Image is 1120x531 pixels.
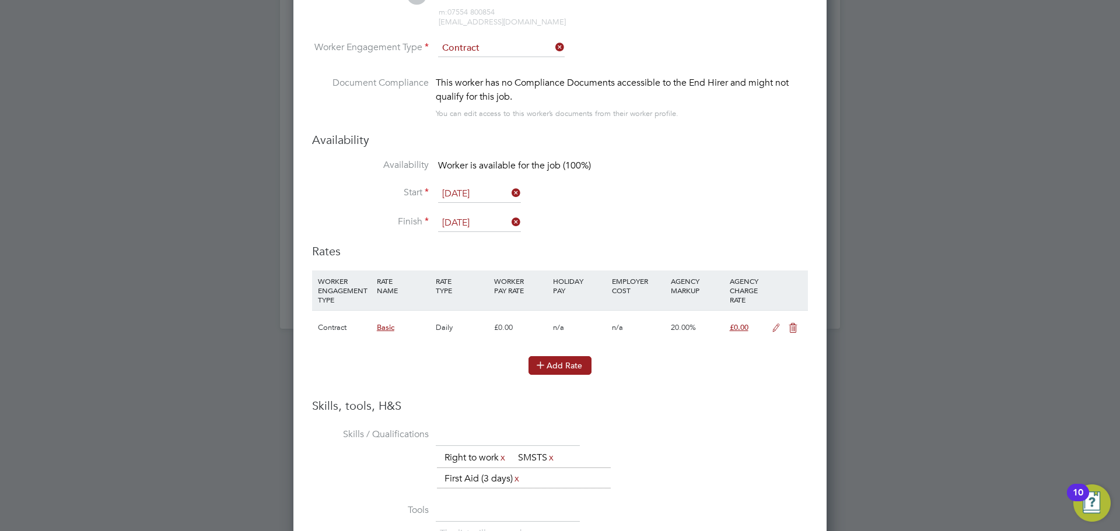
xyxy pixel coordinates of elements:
[438,160,591,171] span: Worker is available for the job (100%)
[1073,493,1083,508] div: 10
[315,311,374,344] div: Contract
[439,17,566,27] span: [EMAIL_ADDRESS][DOMAIN_NAME]
[438,40,565,57] input: Select one
[491,270,550,301] div: WORKER PAY RATE
[312,398,808,413] h3: Skills, tools, H&S
[312,159,429,171] label: Availability
[499,450,507,465] a: x
[312,41,429,54] label: Worker Engagement Type
[440,450,512,466] li: Right to work
[312,504,429,516] label: Tools
[491,311,550,344] div: £0.00
[312,132,808,147] h3: Availability
[439,7,447,17] span: m:
[730,322,748,332] span: £0.00
[528,356,591,375] button: Add Rate
[727,270,766,310] div: AGENCY CHARGE RATE
[438,185,521,203] input: Select one
[312,216,429,228] label: Finish
[612,322,623,332] span: n/a
[609,270,668,301] div: EMPLOYER COST
[547,450,555,465] a: x
[550,270,609,301] div: HOLIDAY PAY
[513,450,560,466] li: SMSTS
[436,76,808,104] div: This worker has no Compliance Documents accessible to the End Hirer and might not qualify for thi...
[668,270,727,301] div: AGENCY MARKUP
[377,322,394,332] span: Basic
[312,187,429,199] label: Start
[513,471,521,486] a: x
[440,471,526,487] li: First Aid (3 days)
[312,244,808,259] h3: Rates
[553,322,564,332] span: n/a
[436,107,678,121] div: You can edit access to this worker’s documents from their worker profile.
[433,311,492,344] div: Daily
[374,270,433,301] div: RATE NAME
[1073,484,1111,522] button: Open Resource Center, 10 new notifications
[671,322,696,332] span: 20.00%
[315,270,374,310] div: WORKER ENGAGEMENT TYPE
[312,428,429,441] label: Skills / Qualifications
[438,214,521,232] input: Select one
[312,76,429,118] label: Document Compliance
[439,7,495,17] span: 07554 800854
[433,270,492,301] div: RATE TYPE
